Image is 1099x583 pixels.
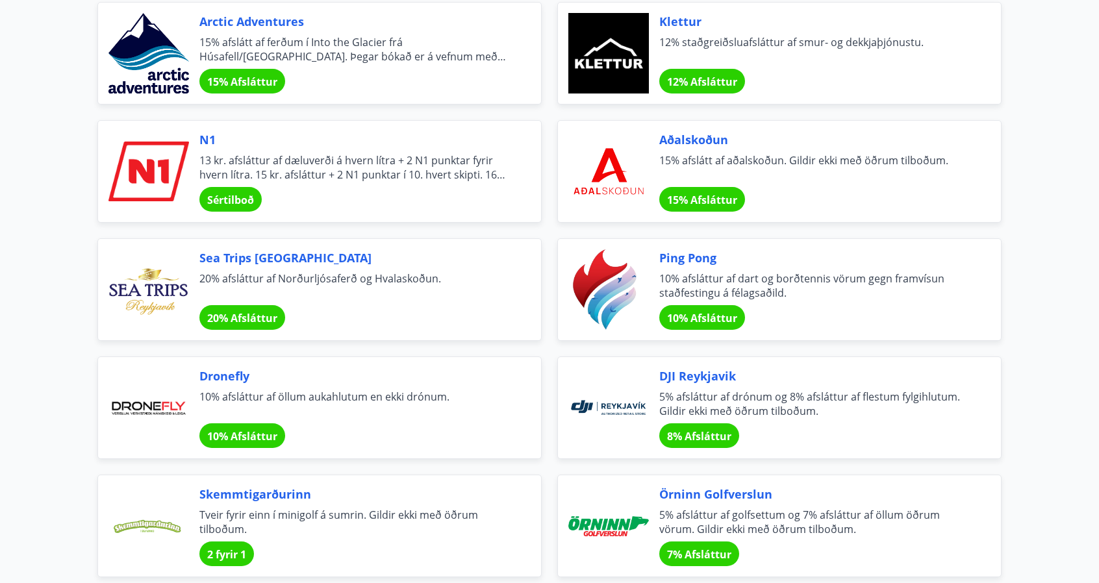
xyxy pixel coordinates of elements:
span: 8% Afsláttur [667,429,731,443]
span: Örninn Golfverslun [659,486,970,502]
span: Skemmtigarðurinn [199,486,510,502]
span: 5% afsláttur af golfsettum og 7% afsláttur af öllum öðrum vörum. Gildir ekki með öðrum tilboðum. [659,508,970,536]
span: Aðalskoðun [659,131,970,148]
span: Arctic Adventures [199,13,510,30]
span: 15% Afsláttur [207,75,277,89]
span: 15% afslátt af aðalskoðun. Gildir ekki með öðrum tilboðum. [659,153,970,182]
span: 2 fyrir 1 [207,547,246,562]
span: 12% staðgreiðsluafsláttur af smur- og dekkjaþjónustu. [659,35,970,64]
span: Dronefly [199,367,510,384]
span: 20% afsláttur af Norðurljósaferð og Hvalaskoðun. [199,271,510,300]
span: 7% Afsláttur [667,547,731,562]
span: 20% Afsláttur [207,311,277,325]
span: N1 [199,131,510,148]
span: Tveir fyrir einn í minigolf á sumrin. Gildir ekki með öðrum tilboðum. [199,508,510,536]
span: Klettur [659,13,970,30]
span: 5% afsláttur af drónum og 8% afsláttur af flestum fylgihlutum. Gildir ekki með öðrum tilboðum. [659,390,970,418]
span: Sea Trips [GEOGRAPHIC_DATA] [199,249,510,266]
span: 10% afsláttur af dart og borðtennis vörum gegn framvísun staðfestingu á félagsaðild. [659,271,970,300]
span: 12% Afsláttur [667,75,737,89]
span: Sértilboð [207,193,254,207]
span: Ping Pong [659,249,970,266]
span: 13 kr. afsláttur af dæluverði á hvern lítra + 2 N1 punktar fyrir hvern lítra. 15 kr. afsláttur + ... [199,153,510,182]
span: 15% Afsláttur [667,193,737,207]
span: 10% Afsláttur [207,429,277,443]
span: DJI Reykjavik [659,367,970,384]
span: 15% afslátt af ferðum í Into the Glacier frá Húsafell/[GEOGRAPHIC_DATA]. Þegar bókað er á vefnum ... [199,35,510,64]
span: 10% Afsláttur [667,311,737,325]
span: 10% afsláttur af öllum aukahlutum en ekki drónum. [199,390,510,418]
